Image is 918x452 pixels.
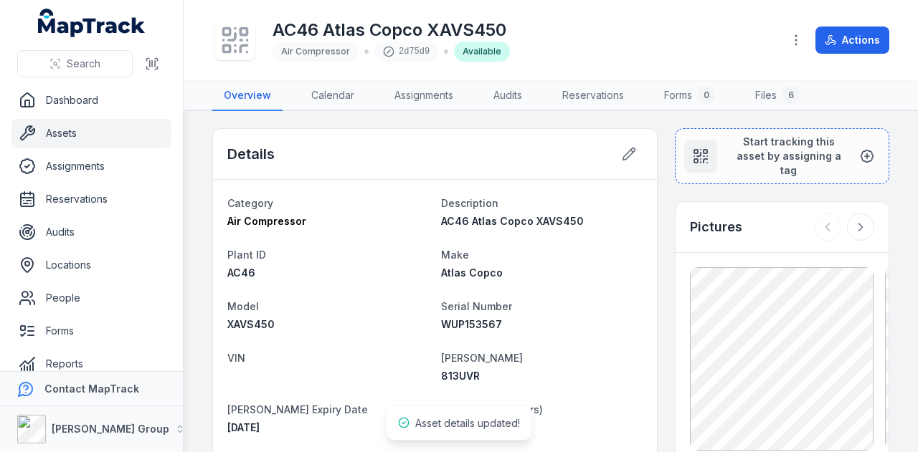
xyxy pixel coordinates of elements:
span: Model [227,300,259,312]
a: Overview [212,81,283,111]
strong: Contact MapTrack [44,383,139,395]
span: Air Compressor [227,215,306,227]
span: Start tracking this asset by assigning a tag [729,135,848,178]
strong: [PERSON_NAME] Group [52,423,169,435]
span: [PERSON_NAME] Expiry Date [227,403,368,415]
span: Search [67,57,100,71]
a: Forms [11,317,171,345]
button: Start tracking this asset by assigning a tag [675,128,889,184]
h3: Pictures [690,217,742,237]
span: Plant ID [227,249,266,261]
a: Reservations [11,185,171,213]
h2: Details [227,144,275,164]
a: Dashboard [11,86,171,115]
button: Actions [815,27,889,54]
span: [DATE] [227,421,260,433]
a: Assignments [11,152,171,181]
span: Asset details updated! [415,417,520,429]
span: 813UVR [441,370,480,382]
span: AC46 [227,266,255,279]
span: AC46 Atlas Copco XAVS450 [441,215,584,227]
div: 6 [782,87,800,104]
time: 06/08/2025, 12:00:00 am [227,421,260,433]
button: Search [17,50,133,77]
div: Available [454,42,510,62]
a: Assignments [383,81,465,111]
a: Assets [11,119,171,148]
span: Next Service (hours) [441,403,543,415]
a: Audits [11,218,171,246]
span: Atlas Copco [441,266,503,279]
span: Description [441,197,498,209]
span: VIN [227,352,245,364]
span: Serial Number [441,300,512,312]
h1: AC46 Atlas Copco XAVS450 [273,19,510,42]
span: Air Compressor [281,46,350,57]
a: Reports [11,350,171,378]
span: WUP153567 [441,318,502,330]
a: People [11,284,171,312]
span: Category [227,197,273,209]
div: 0 [698,87,715,104]
span: XAVS450 [227,318,275,330]
a: MapTrack [38,9,146,37]
a: Calendar [300,81,366,111]
a: Reservations [551,81,635,111]
a: Locations [11,251,171,279]
div: 2d75d9 [374,42,438,62]
a: Files6 [744,81,811,111]
a: Audits [482,81,534,111]
span: [PERSON_NAME] [441,352,523,364]
span: Make [441,249,469,261]
a: Forms0 [653,81,727,111]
